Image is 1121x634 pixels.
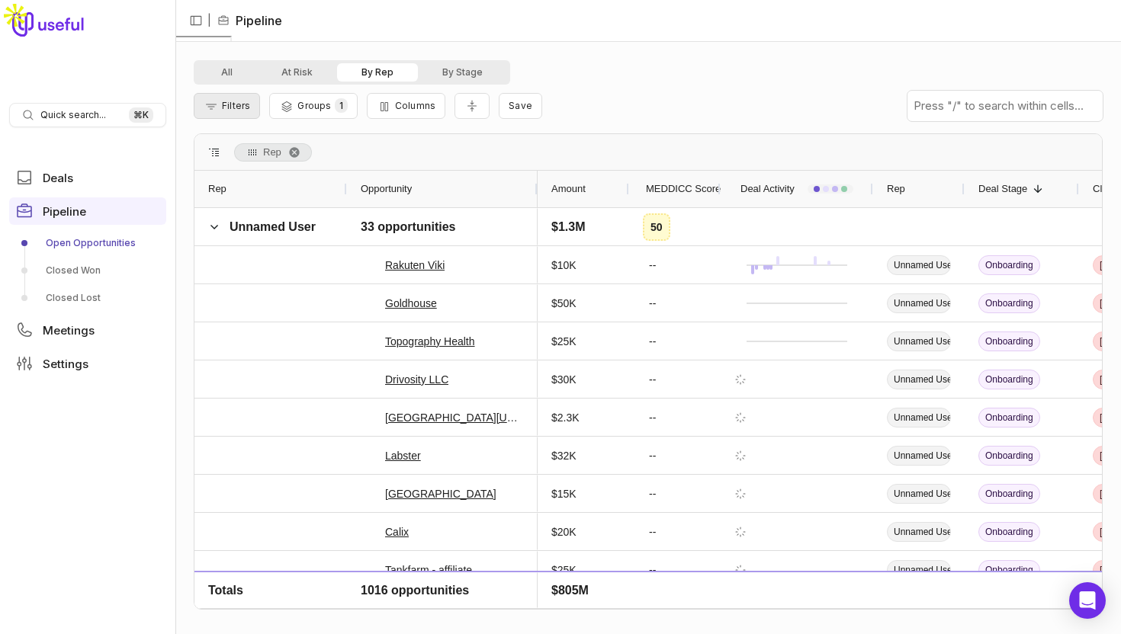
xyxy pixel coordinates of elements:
span: $15K [551,485,577,503]
span: Opportunity [361,180,412,198]
a: [GEOGRAPHIC_DATA] [385,485,496,503]
span: $50K [551,294,577,312]
a: Closed Lost [9,286,166,310]
span: $20K [551,523,577,541]
button: By Rep [337,63,418,82]
span: Onboarding [978,370,1040,389]
span: 1 [335,98,348,113]
span: Groups [297,100,331,111]
span: 33 opportunities [361,218,455,236]
span: Deals [43,172,73,184]
span: Onboarding [978,446,1040,466]
div: 50 [643,213,670,241]
a: Calix [385,523,409,541]
span: Unnamed User [887,560,951,580]
div: -- [643,520,662,544]
button: All [197,63,257,82]
div: -- [643,482,662,506]
span: Onboarding [978,560,1040,580]
span: Unnamed User [887,255,951,275]
a: Pipeline [9,197,166,225]
div: Open Intercom Messenger [1069,582,1106,619]
div: -- [643,253,662,277]
div: Pipeline submenu [9,231,166,310]
span: Onboarding [978,484,1040,504]
a: Deals [9,164,166,191]
span: Rep. Press ENTER to sort. Press DELETE to remove [234,143,312,162]
a: Rakuten Viki [385,256,445,274]
input: Press "/" to search within cells... [907,91,1103,121]
a: Open Opportunities [9,231,166,255]
span: Quick search... [40,109,106,121]
a: Topography Health [385,332,475,351]
span: Onboarding [978,598,1040,618]
span: Onboarding [978,331,1040,351]
button: Collapse all rows [455,93,490,120]
div: -- [643,329,662,354]
div: -- [643,558,662,582]
a: BrandEcho [385,599,438,617]
span: Pipeline [43,206,86,217]
span: Rep [263,143,281,162]
div: -- [643,367,662,392]
div: -- [643,291,662,315]
div: -- [643,405,662,430]
div: -- [643,596,662,620]
span: Unnamed User [887,408,951,427]
a: Closed Won [9,258,166,283]
a: Labster [385,447,421,465]
span: $1.3M [551,218,585,236]
span: Unnamed User [887,446,951,466]
span: Rep [208,180,226,198]
span: Save [509,100,532,111]
a: Settings [9,350,166,377]
span: $25K [551,332,577,351]
span: Unnamed User [887,598,951,618]
span: Columns [395,100,435,111]
span: Onboarding [978,255,1040,275]
span: Filters [222,100,250,111]
button: Columns [367,93,445,119]
span: $2.3K [551,408,580,427]
a: Goldhouse [385,294,437,312]
span: $13K [551,599,577,617]
div: Row Groups [234,143,312,162]
kbd: ⌘ K [129,107,153,123]
span: Deal Activity [740,180,795,198]
span: Unnamed User [887,522,951,542]
button: Group Pipeline [269,93,357,119]
span: $25K [551,561,577,579]
button: Create a new saved view [499,93,542,119]
a: [GEOGRAPHIC_DATA][US_STATE] [385,408,524,427]
button: Filter Pipeline [194,93,260,119]
span: Unnamed User [887,370,951,389]
a: Meetings [9,316,166,344]
span: Unnamed User [230,220,316,233]
span: Unnamed User [887,484,951,504]
button: At Risk [257,63,337,82]
span: $32K [551,447,577,465]
span: Settings [43,358,88,370]
span: MEDDICC Score [646,180,721,198]
span: $10K [551,256,577,274]
div: MEDDICC Score [643,171,707,207]
span: Onboarding [978,293,1040,313]
span: Deal Stage [978,180,1027,198]
a: Tankfarm - affiliate [385,561,472,579]
span: Amount [551,180,586,198]
button: By Stage [418,63,507,82]
span: Onboarding [978,408,1040,427]
span: Unnamed User [887,293,951,313]
span: Onboarding [978,522,1040,542]
span: Rep [887,180,905,198]
span: Meetings [43,325,95,336]
a: Drivosity LLC [385,370,448,389]
span: Unnamed User [887,331,951,351]
div: -- [643,443,662,468]
span: $30K [551,370,577,389]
